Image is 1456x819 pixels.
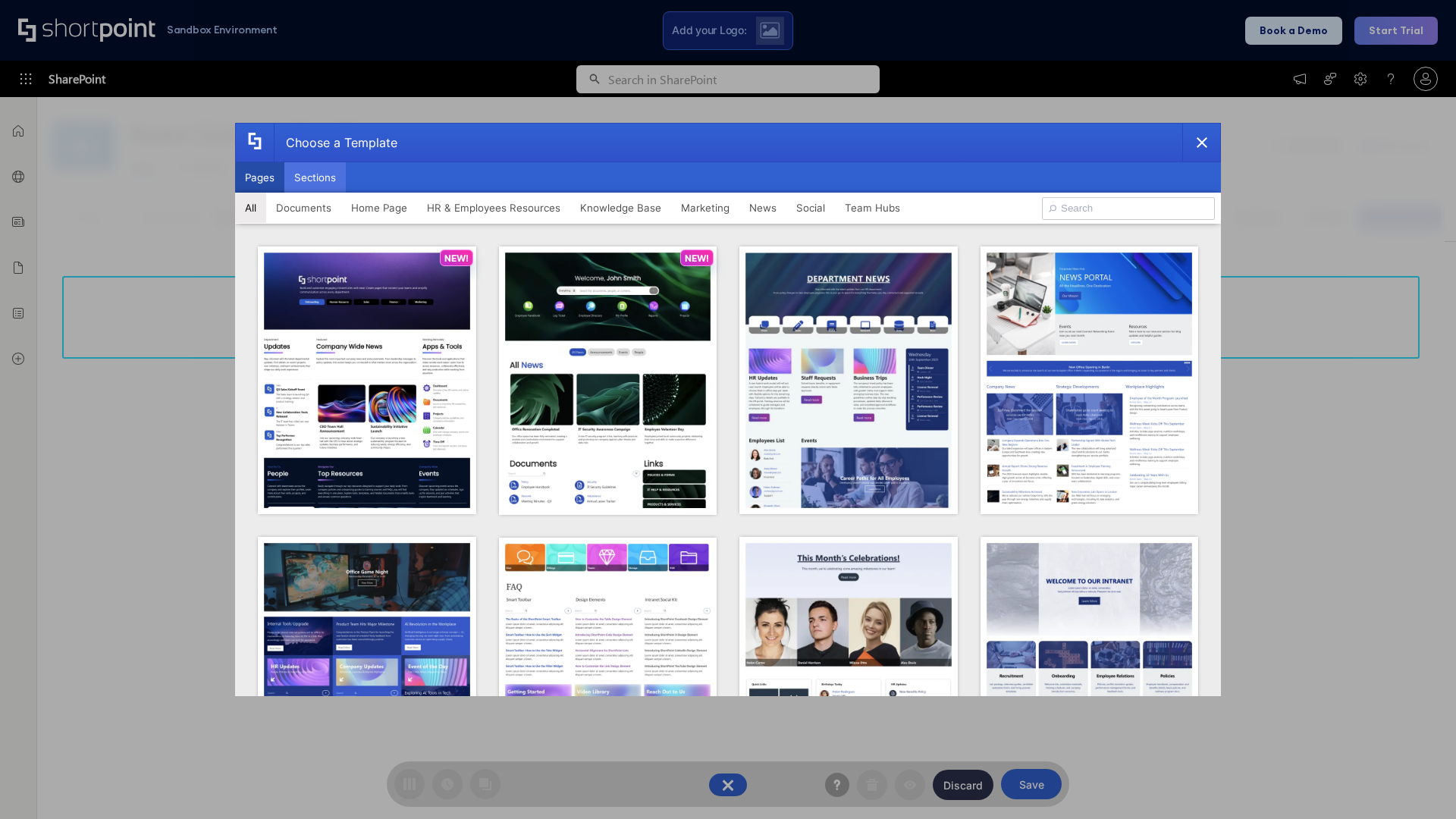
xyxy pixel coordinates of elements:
button: Knowledge Base [570,193,671,223]
button: Sections [284,162,346,193]
button: Team Hubs [835,193,910,223]
p: NEW! [444,253,469,264]
button: HR & Employees Resources [417,193,570,223]
div: template selector [235,123,1221,696]
button: Home Page [341,193,417,223]
button: All [235,193,266,223]
button: Marketing [671,193,739,223]
input: Search [1042,197,1215,220]
button: Social [786,193,835,223]
button: Documents [266,193,341,223]
button: News [739,193,786,223]
div: Choose a Template [274,124,397,162]
iframe: Chat Widget [1380,746,1456,819]
p: NEW! [685,253,709,264]
button: Pages [235,162,284,193]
